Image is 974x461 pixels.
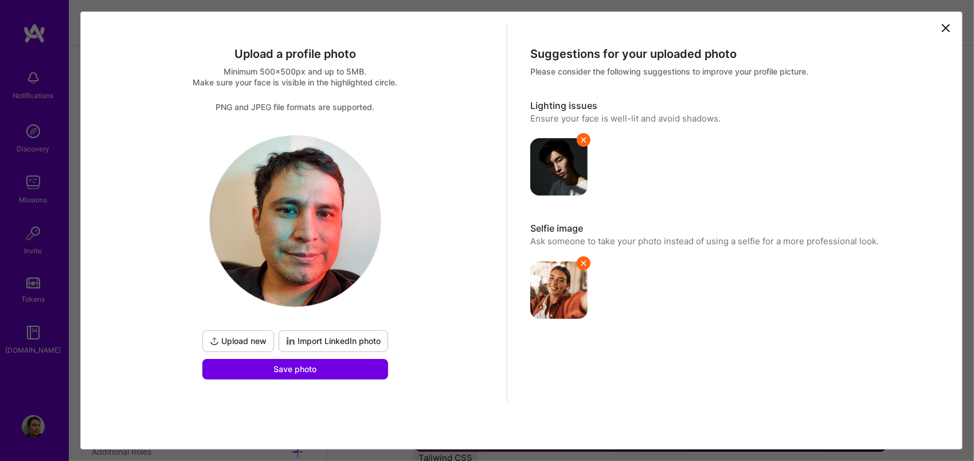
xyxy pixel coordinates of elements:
[530,138,588,196] img: avatar
[92,101,498,112] div: PNG and JPEG file formats are supported.
[530,235,936,247] div: Ask someone to take your photo instead of using a selfie for a more professional look.
[210,337,219,346] i: icon UploadDark
[202,330,274,352] button: Upload new
[530,222,936,235] div: Selfie image
[274,364,317,375] span: Save photo
[530,100,936,112] div: Lighting issues
[200,135,390,380] div: logoUpload newImport LinkedIn photoSave photo
[530,261,588,319] img: avatar
[530,46,936,61] div: Suggestions for your uploaded photo
[530,66,936,77] div: Please consider the following suggestions to improve your profile picture.
[210,136,381,307] img: logo
[279,330,388,352] button: Import LinkedIn photo
[92,77,498,88] div: Make sure your face is visible in the highlighted circle.
[286,335,381,347] span: Import LinkedIn photo
[530,112,936,124] div: Ensure your face is well-lit and avoid shadows.
[286,337,295,346] i: icon LinkedInDarkV2
[279,330,388,352] div: To import a profile photo add your LinkedIn URL to your profile.
[92,66,498,77] div: Minimum 500x500px and up to 5MB.
[210,335,267,347] span: Upload new
[92,46,498,61] div: Upload a profile photo
[202,359,388,380] button: Save photo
